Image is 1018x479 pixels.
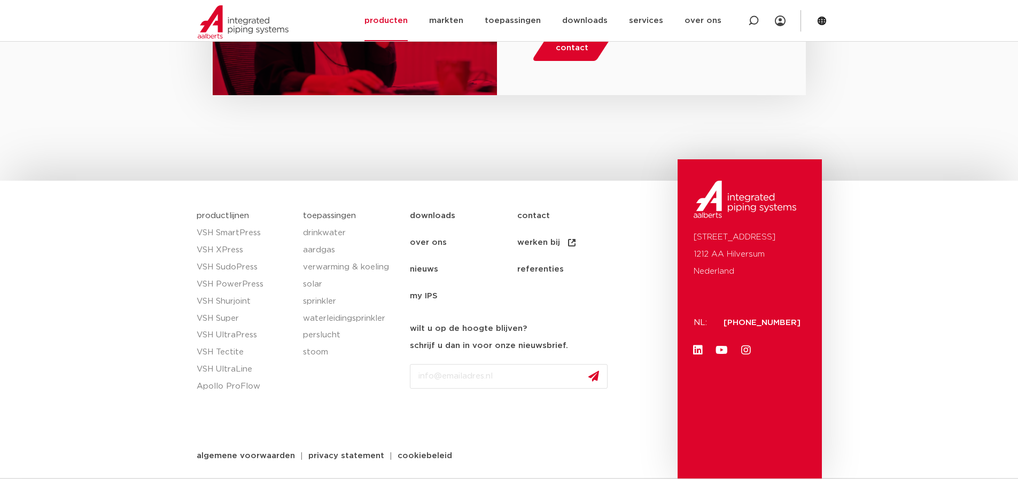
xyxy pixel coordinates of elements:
[197,452,295,460] span: algemene voorwaarden
[303,212,356,220] a: toepassingen
[197,259,293,276] a: VSH SudoPress
[303,276,399,293] a: solar
[410,397,572,439] iframe: reCAPTCHA
[410,203,672,310] nav: Menu
[556,40,588,57] span: contact
[197,344,293,361] a: VSH Tectite
[694,314,711,331] p: NL:
[410,229,517,256] a: over ons
[398,452,452,460] span: cookiebeleid
[517,229,625,256] a: werken bij
[197,310,293,327] a: VSH Super
[303,344,399,361] a: stoom
[410,364,608,389] input: info@emailadres.nl
[517,256,625,283] a: referenties
[303,327,399,344] a: perslucht
[410,203,517,229] a: downloads
[775,9,786,33] div: my IPS
[303,293,399,310] a: sprinkler
[390,452,460,460] a: cookiebeleid
[197,225,293,242] a: VSH SmartPress
[694,229,806,280] p: [STREET_ADDRESS] 1212 AA Hilversum Nederland
[517,203,625,229] a: contact
[724,319,801,327] a: [PHONE_NUMBER]
[197,327,293,344] a: VSH UltraPress
[588,370,599,382] img: send.svg
[197,242,293,259] a: VSH XPress
[300,452,392,460] a: privacy statement
[303,310,399,327] a: waterleidingsprinkler
[410,256,517,283] a: nieuws
[303,225,399,242] a: drinkwater
[197,293,293,310] a: VSH Shurjoint
[410,342,568,350] strong: schrijf u dan in voor onze nieuwsbrief.
[197,361,293,378] a: VSH UltraLine
[303,242,399,259] a: aardgas
[532,35,613,61] a: contact
[189,452,303,460] a: algemene voorwaarden
[303,259,399,276] a: verwarming & koeling
[197,276,293,293] a: VSH PowerPress
[308,452,384,460] span: privacy statement
[410,325,527,333] strong: wilt u op de hoogte blijven?
[410,283,517,310] a: my IPS
[197,378,293,395] a: Apollo ProFlow
[197,212,249,220] a: productlijnen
